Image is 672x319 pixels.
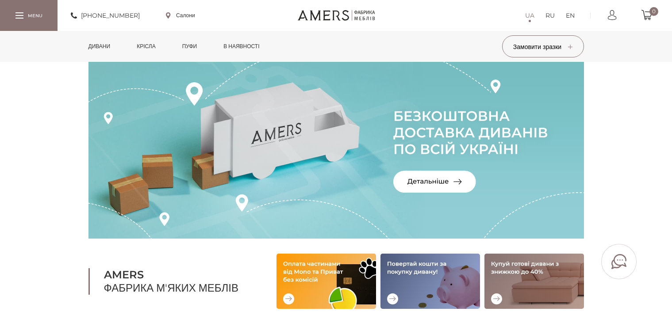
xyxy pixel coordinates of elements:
img: Оплата частинами від Mono та Приват без комісій [276,254,376,309]
a: в наявності [217,31,266,62]
img: Повертай кошти за покупку дивану [380,254,480,309]
a: [PHONE_NUMBER] [71,10,140,21]
a: Дивани [82,31,117,62]
a: Пуфи [176,31,204,62]
a: UA [525,10,534,21]
a: EN [566,10,575,21]
span: 0 [649,7,658,16]
h1: Фабрика м'яких меблів [88,268,254,295]
button: Замовити зразки [502,35,584,57]
b: AMERS [104,268,254,281]
a: RU [545,10,555,21]
span: Замовити зразки [513,43,572,51]
img: Купуй готові дивани зі знижкою до 40% [484,254,584,309]
a: Крісла [130,31,162,62]
a: Салони [166,11,195,19]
